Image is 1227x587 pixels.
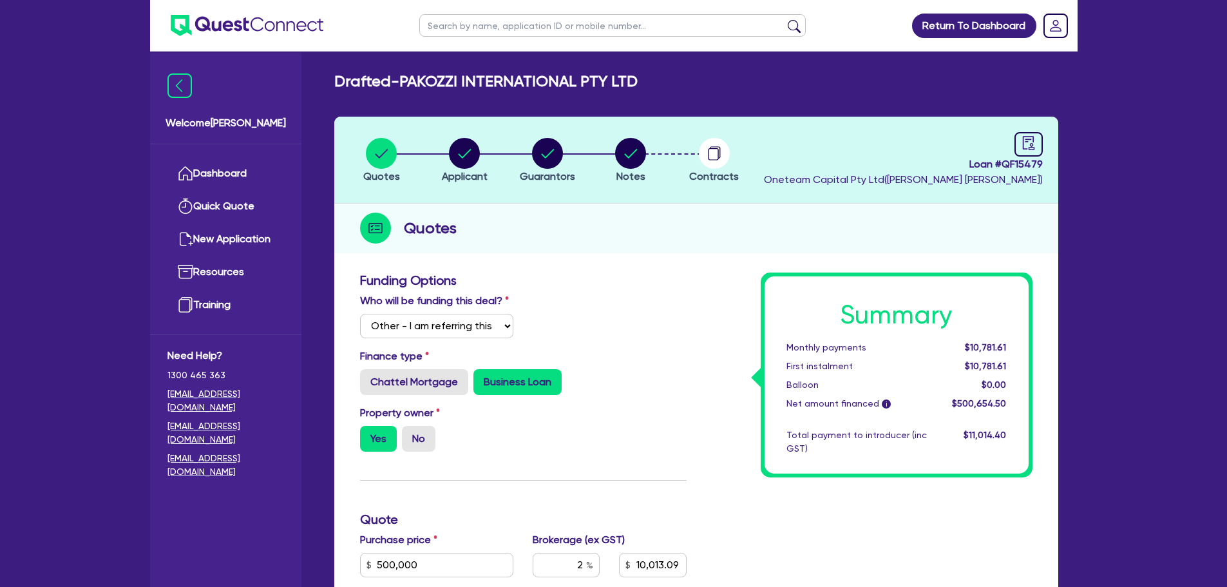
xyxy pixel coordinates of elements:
[777,360,937,373] div: First instalment
[360,405,440,421] label: Property owner
[882,399,891,409] span: i
[167,223,284,256] a: New Application
[520,170,575,182] span: Guarantors
[166,115,286,131] span: Welcome [PERSON_NAME]
[952,398,1006,409] span: $500,654.50
[965,361,1006,371] span: $10,781.61
[363,170,400,182] span: Quotes
[1039,9,1072,43] a: Dropdown toggle
[764,173,1043,186] span: Oneteam Capital Pty Ltd ( [PERSON_NAME] [PERSON_NAME] )
[777,341,937,354] div: Monthly payments
[965,342,1006,352] span: $10,781.61
[178,264,193,280] img: resources
[777,428,937,456] div: Total payment to introducer (inc GST)
[533,532,625,548] label: Brokerage (ex GST)
[404,217,457,240] h2: Quotes
[419,14,806,37] input: Search by name, application ID or mobile number...
[764,157,1043,172] span: Loan # QF15479
[167,348,284,363] span: Need Help?
[1022,136,1036,150] span: audit
[689,170,739,182] span: Contracts
[614,137,647,185] button: Notes
[178,297,193,313] img: training
[178,231,193,247] img: new-application
[360,273,687,288] h3: Funding Options
[167,73,192,98] img: icon-menu-close
[171,15,323,36] img: quest-connect-logo-blue
[167,256,284,289] a: Resources
[363,137,401,185] button: Quotes
[964,430,1006,440] span: $11,014.40
[167,157,284,190] a: Dashboard
[167,452,284,479] a: [EMAIL_ADDRESS][DOMAIN_NAME]
[360,213,391,244] img: step-icon
[167,190,284,223] a: Quick Quote
[441,137,488,185] button: Applicant
[519,137,576,185] button: Guarantors
[360,369,468,395] label: Chattel Mortgage
[360,349,429,364] label: Finance type
[786,300,1007,331] h1: Summary
[402,426,435,452] label: No
[616,170,645,182] span: Notes
[442,170,488,182] span: Applicant
[167,289,284,322] a: Training
[167,387,284,414] a: [EMAIL_ADDRESS][DOMAIN_NAME]
[473,369,562,395] label: Business Loan
[689,137,739,185] button: Contracts
[167,369,284,382] span: 1300 465 363
[334,72,638,91] h2: Drafted - PAKOZZI INTERNATIONAL PTY LTD
[360,532,437,548] label: Purchase price
[167,419,284,447] a: [EMAIL_ADDRESS][DOMAIN_NAME]
[777,397,937,410] div: Net amount financed
[912,14,1036,38] a: Return To Dashboard
[360,512,687,527] h3: Quote
[777,378,937,392] div: Balloon
[178,198,193,214] img: quick-quote
[982,380,1006,390] span: $0.00
[360,426,397,452] label: Yes
[360,293,509,309] label: Who will be funding this deal?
